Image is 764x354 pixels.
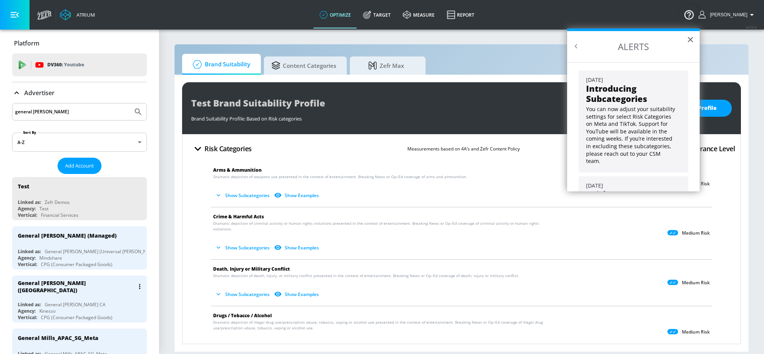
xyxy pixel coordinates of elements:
div: Financial Services [41,212,78,218]
a: Atrium [60,9,95,20]
div: Agency: [18,255,36,261]
div: Agency: [18,205,36,212]
div: [DATE] [586,182,681,190]
div: TestLinked as:Zefr DemosAgency:TestVertical:Financial Services [12,177,147,220]
span: Brand Suitability [190,55,250,74]
div: Test [18,183,29,190]
div: General [PERSON_NAME] ([GEOGRAPHIC_DATA]) [18,279,134,294]
button: Show Examples [273,189,322,202]
div: General [PERSON_NAME] ([GEOGRAPHIC_DATA])Linked as:General [PERSON_NAME] CAAgency:KinessoVertical... [12,276,147,323]
div: [DATE] [586,76,681,84]
h4: Risk Categories [204,143,252,154]
input: Search by name [15,107,130,117]
div: General [PERSON_NAME] (Managed) [18,232,117,239]
div: CPG (Consumer Packaged Goods) [41,314,112,321]
span: Death, Injury or Military Conflict [213,266,290,272]
span: Dramatic depiction of weapons use presented in the context of entertainment. Breaking News or Op–... [213,174,467,180]
div: DV360: Youtube [12,53,147,76]
span: Arms & Ammunition [213,167,262,173]
button: Show Examples [273,241,322,254]
span: login as: sam.navas@zefr.com [707,12,747,17]
div: Advertiser [12,82,147,103]
a: optimize [313,1,357,28]
span: Drugs / Tobacco / Alcohol [213,312,272,319]
button: Open Resource Center [678,4,700,25]
p: Advertiser [24,89,55,97]
div: Agency: [18,308,36,314]
div: Mindshare [39,255,62,261]
button: Risk Categories [188,140,255,158]
div: Platform [12,33,147,54]
div: Test [39,205,48,212]
div: Vertical: [18,314,37,321]
div: General [PERSON_NAME] (Universal [PERSON_NAME]) [45,248,159,255]
button: Back to Resource Center Home [572,42,580,50]
span: Dramatic depiction of illegal drug use/prescription abuse, tobacco, vaping or alcohol use present... [213,320,552,331]
div: Linked as: [18,301,41,308]
span: Zefr Max [357,56,415,75]
span: Add Account [65,161,94,170]
p: Measurements based on 4A’s and Zefr Content Policy [407,145,520,153]
p: Platform [14,39,39,47]
span: v 4.25.4 [746,25,756,29]
strong: Introducing Subcategories [586,83,647,104]
a: measure [397,1,441,28]
div: Atrium [73,11,95,18]
button: [PERSON_NAME] [699,10,756,19]
span: Crime & Harmful Acts [213,213,264,220]
p: Medium Risk [682,230,710,236]
div: General [PERSON_NAME] (Managed)Linked as:General [PERSON_NAME] (Universal [PERSON_NAME])Agency:Mi... [12,226,147,269]
div: A-Z [12,133,147,152]
a: Report [441,1,480,28]
strong: "Risky News" Youtube Setting [586,188,656,210]
button: Show Examples [273,340,322,353]
button: Submit Search [130,103,147,120]
div: Brand Suitability Profile: Based on Risk categories [191,111,654,122]
button: Show Subcategories [213,189,273,202]
span: Dramatic depiction of criminal activity or human rights violations presented in the context of en... [213,221,552,232]
div: Linked as: [18,248,41,255]
button: Show Examples [273,288,322,301]
p: DV360: [47,61,84,69]
a: Target [357,1,397,28]
h2: ALERTS [567,31,700,62]
div: General [PERSON_NAME] CA [45,301,106,308]
span: Content Categories [271,56,336,75]
button: Show Subcategories [213,288,273,301]
h4: Risk Tolerance Level [672,143,735,154]
div: Resource Center [567,28,700,191]
div: Linked as: [18,199,41,205]
div: CPG (Consumer Packaged Goods) [41,261,112,268]
button: Close [687,33,694,45]
div: General Mills_APAC_SG_Meta [18,334,98,341]
div: Vertical: [18,261,37,268]
button: Add Account [58,158,101,174]
p: You can now adjust your suitability settings for select Risk Categories on Meta and TikTok. Suppo... [586,105,675,165]
p: Medium Risk [682,280,710,286]
div: Kinesso [39,308,56,314]
label: Sort By [22,130,38,135]
p: Youtube [64,61,84,69]
div: Zefr Demos [45,199,70,205]
div: Vertical: [18,212,37,218]
span: Dramatic depiction of death, injury, or military conflict presented in the context of entertainme... [213,273,519,279]
button: Show Subcategories [213,340,273,353]
p: Medium Risk [682,329,710,335]
button: Show Subcategories [213,241,273,254]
